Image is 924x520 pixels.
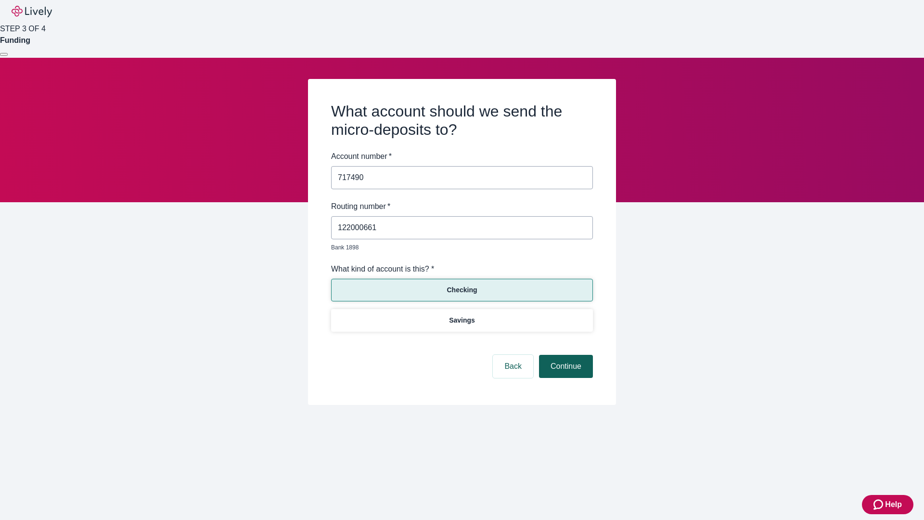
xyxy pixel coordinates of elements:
p: Savings [449,315,475,325]
p: Bank 1898 [331,243,586,252]
button: Zendesk support iconHelp [862,495,913,514]
label: What kind of account is this? * [331,263,434,275]
button: Back [493,355,533,378]
label: Account number [331,151,392,162]
svg: Zendesk support icon [873,499,885,510]
button: Savings [331,309,593,332]
button: Checking [331,279,593,301]
p: Checking [447,285,477,295]
img: Lively [12,6,52,17]
h2: What account should we send the micro-deposits to? [331,102,593,139]
label: Routing number [331,201,390,212]
span: Help [885,499,902,510]
button: Continue [539,355,593,378]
